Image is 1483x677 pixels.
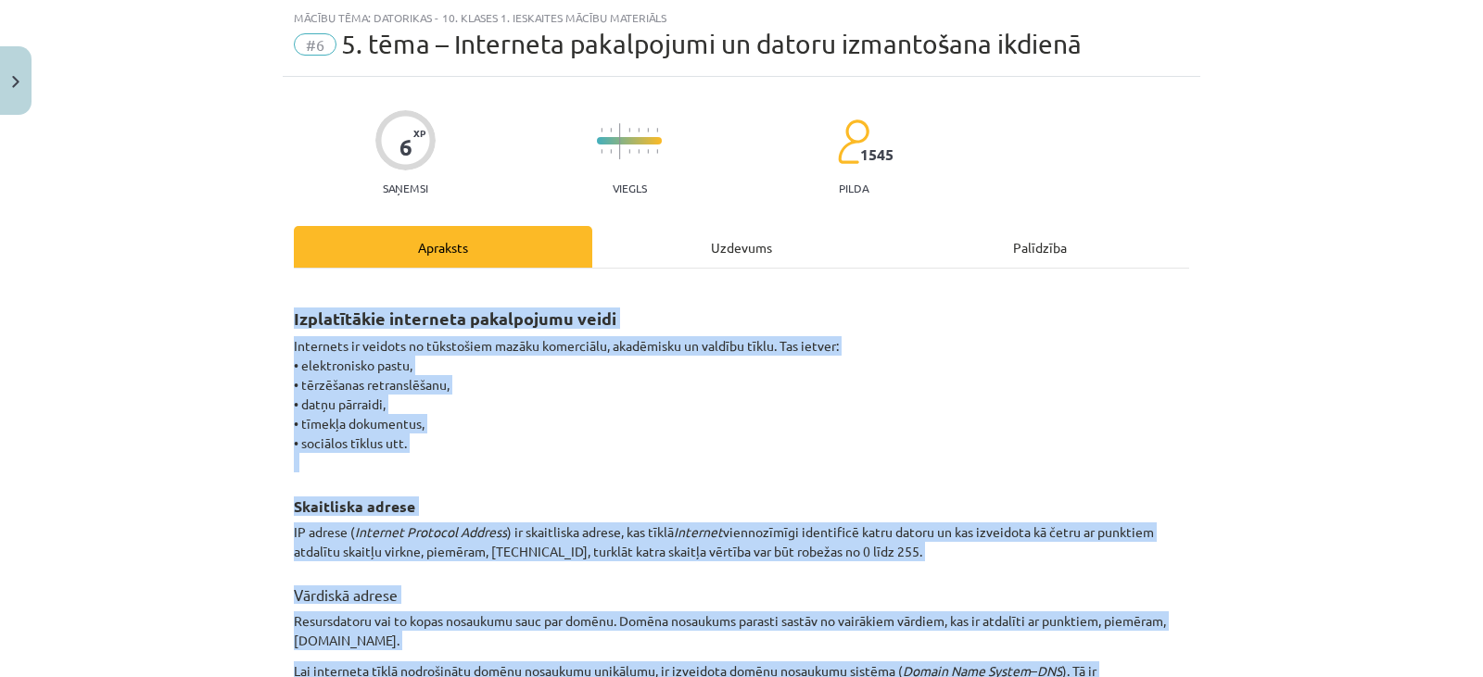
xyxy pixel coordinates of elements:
h3: Vārdiskā adrese [294,572,1189,606]
img: icon-long-line-d9ea69661e0d244f92f715978eff75569469978d946b2353a9bb055b3ed8787d.svg [619,123,621,159]
img: icon-short-line-57e1e144782c952c97e751825c79c345078a6d821885a25fce030b3d8c18986b.svg [601,128,602,132]
img: icon-short-line-57e1e144782c952c97e751825c79c345078a6d821885a25fce030b3d8c18986b.svg [638,149,640,154]
em: Internet Protocol Address [355,523,507,540]
img: icon-short-line-57e1e144782c952c97e751825c79c345078a6d821885a25fce030b3d8c18986b.svg [601,149,602,154]
img: icon-short-line-57e1e144782c952c97e751825c79c345078a6d821885a25fce030b3d8c18986b.svg [628,128,630,132]
img: icon-close-lesson-0947bae3869378f0d4975bcd49f059093ad1ed9edebbc8119c70593378902aed.svg [12,76,19,88]
img: students-c634bb4e5e11cddfef0936a35e636f08e4e9abd3cc4e673bd6f9a4125e45ecb1.svg [837,119,869,165]
div: Uzdevums [592,226,891,268]
img: icon-short-line-57e1e144782c952c97e751825c79c345078a6d821885a25fce030b3d8c18986b.svg [656,128,658,132]
img: icon-short-line-57e1e144782c952c97e751825c79c345078a6d821885a25fce030b3d8c18986b.svg [656,149,658,154]
img: icon-short-line-57e1e144782c952c97e751825c79c345078a6d821885a25fce030b3d8c18986b.svg [647,128,649,132]
strong: Skaitliska adrese [294,496,415,516]
em: Internet [674,523,723,540]
p: IP adrese ( ) ir skaitliska adrese, kas tīklā viennozīmīgi identificē katru datoru un kas izveido... [294,522,1189,561]
div: Palīdzība [891,226,1189,268]
span: XP [413,128,425,138]
div: 6 [399,134,412,160]
p: Saņemsi [375,182,436,194]
strong: Izplatītākie interneta pakalpojumu veidi [294,307,616,329]
p: Resursdatoru vai to kopas nosaukumu sauc par domēnu. Domēna nosaukums parasti sastāv no vairākiem... [294,611,1189,650]
img: icon-short-line-57e1e144782c952c97e751825c79c345078a6d821885a25fce030b3d8c18986b.svg [610,128,612,132]
p: Internets ir veidots no tūkstošiem mazāku komerciālu, akadēmisku un valdību tīklu. Tas ietver: • ... [294,336,1189,472]
div: Mācību tēma: Datorikas - 10. klases 1. ieskaites mācību materiāls [294,11,1189,24]
p: pilda [839,182,868,194]
img: icon-short-line-57e1e144782c952c97e751825c79c345078a6d821885a25fce030b3d8c18986b.svg [610,149,612,154]
div: Apraksts [294,226,592,268]
span: 1545 [860,146,894,163]
img: icon-short-line-57e1e144782c952c97e751825c79c345078a6d821885a25fce030b3d8c18986b.svg [638,128,640,132]
span: #6 [294,33,336,56]
img: icon-short-line-57e1e144782c952c97e751825c79c345078a6d821885a25fce030b3d8c18986b.svg [647,149,649,154]
span: 5. tēma – Interneta pakalpojumi un datoru izmantošana ikdienā [341,29,1082,59]
p: Viegls [613,182,647,194]
img: icon-short-line-57e1e144782c952c97e751825c79c345078a6d821885a25fce030b3d8c18986b.svg [628,149,630,154]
